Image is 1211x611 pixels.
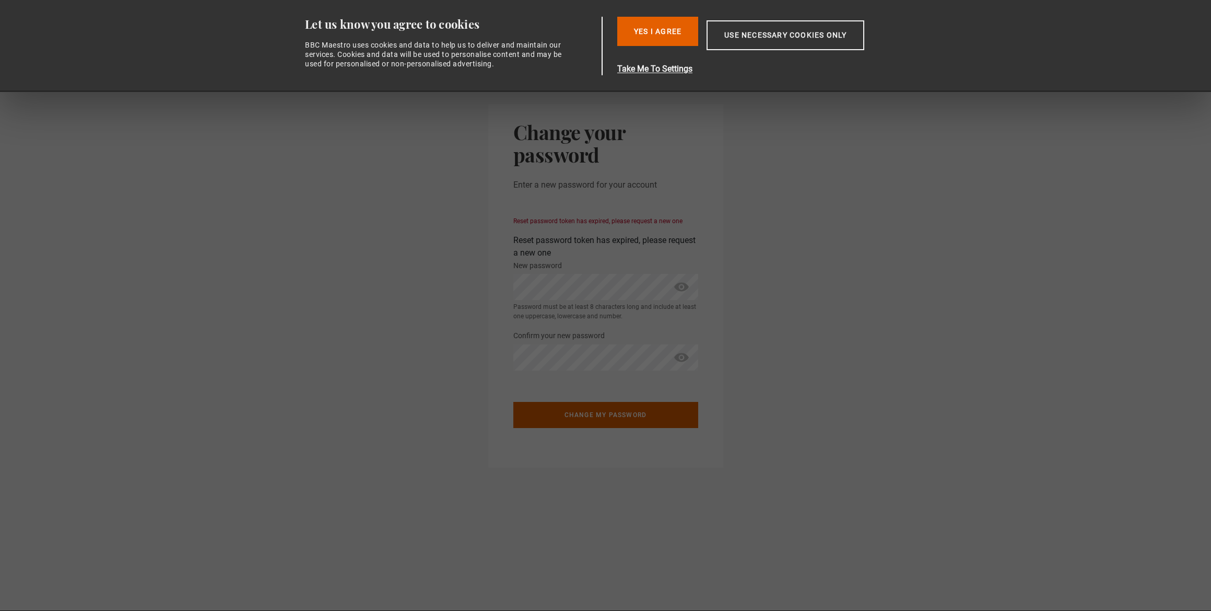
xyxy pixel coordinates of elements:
[673,274,690,300] span: show password
[513,179,698,191] p: Enter a new password for your account
[707,20,864,50] button: Use necessary cookies only
[513,216,698,226] div: Reset password token has expired, please request a new one
[305,17,597,32] div: Let us know you agree to cookies
[513,330,605,342] label: Confirm your new password
[305,40,568,69] div: BBC Maestro uses cookies and data to help us to deliver and maintain our services. Cookies and da...
[513,234,698,259] div: Reset password token has expired, please request a new one
[673,344,690,371] span: show password
[617,17,698,46] button: Yes I Agree
[617,63,914,75] button: Take Me To Settings
[513,260,562,272] label: New password
[513,121,698,166] h1: Change your password
[513,302,698,321] small: Password must be at least 8 characters long and include at least one uppercase, lowercase and num...
[513,402,698,428] button: Change my password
